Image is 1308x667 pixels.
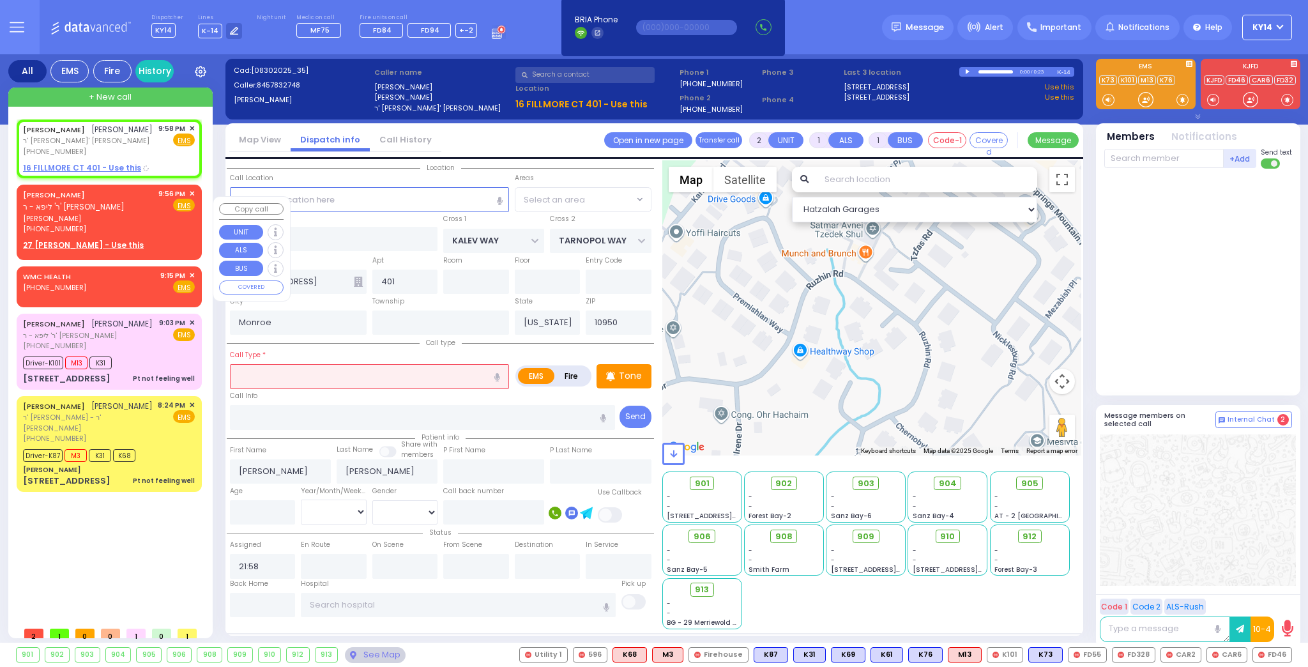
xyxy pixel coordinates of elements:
[257,14,285,22] label: Night unit
[291,134,370,146] a: Dispatch info
[775,477,792,490] span: 902
[152,629,171,638] span: 0
[1261,157,1281,170] label: Turn off text
[573,647,607,663] div: 596
[871,647,903,663] div: BLS
[831,511,872,521] span: Sanz Bay-6
[345,647,405,663] div: See map
[401,450,434,459] span: members
[948,647,982,663] div: ALS
[550,214,575,224] label: Cross 2
[1099,75,1117,85] a: K73
[667,492,671,502] span: -
[939,477,957,490] span: 904
[89,449,111,462] span: K31
[316,648,338,662] div: 913
[688,647,749,663] div: Firehouse
[230,391,257,401] label: Call Info
[1228,415,1275,424] span: Internal Chat
[667,502,671,511] span: -
[189,188,195,199] span: ✕
[1057,67,1074,77] div: K-14
[8,60,47,82] div: All
[23,190,85,200] a: [PERSON_NAME]
[23,401,85,411] a: [PERSON_NAME]
[1104,411,1215,428] h5: Message members on selected call
[126,629,146,638] span: 1
[913,502,916,511] span: -
[374,92,511,103] label: [PERSON_NAME]
[23,213,154,224] span: [PERSON_NAME]
[93,60,132,82] div: Fire
[374,82,511,93] label: [PERSON_NAME]
[669,167,713,192] button: Show street map
[695,477,710,490] span: 901
[1030,65,1033,79] div: /
[1138,75,1156,85] a: M13
[831,647,865,663] div: K69
[443,256,462,266] label: Room
[23,433,86,443] span: [PHONE_NUMBER]
[228,648,252,662] div: 909
[1112,647,1155,663] div: FD328
[908,647,943,663] div: BLS
[1118,22,1169,33] span: Notifications
[994,565,1037,574] span: Forest Bay-3
[75,629,95,638] span: 0
[1164,599,1206,615] button: ALS-Rush
[423,528,458,537] span: Status
[857,530,874,543] span: 909
[23,412,153,433] span: ר' [PERSON_NAME] - ר' [PERSON_NAME]
[515,296,533,307] label: State
[23,224,86,234] span: [PHONE_NUMBER]
[234,65,370,76] label: Cad:
[793,647,826,663] div: BLS
[636,20,737,35] input: (000)000-00000
[1100,599,1129,615] button: Code 1
[844,92,909,103] a: [STREET_ADDRESS]
[91,318,153,329] span: [PERSON_NAME]
[23,356,63,369] span: Driver-K101
[1252,647,1292,663] div: FD46
[23,125,85,135] a: [PERSON_NAME]
[23,162,141,173] u: 16 FILLMORE CT 401 - Use this
[354,277,363,287] span: Other building occupants
[652,647,683,663] div: ALS
[229,134,291,146] a: Map View
[23,272,71,282] a: WMC HEALTH
[1258,652,1265,658] img: red-radio-icon.svg
[575,14,618,26] span: BRIA Phone
[652,647,683,663] div: M3
[23,146,86,157] span: [PHONE_NUMBER]
[1049,369,1075,394] button: Map camera controls
[372,486,397,496] label: Gender
[257,80,300,90] span: 8457832748
[913,565,1033,574] span: [STREET_ADDRESS][PERSON_NAME]
[1049,167,1075,192] button: Toggle fullscreen view
[844,67,959,78] label: Last 3 location
[620,406,651,428] button: Send
[844,82,909,93] a: [STREET_ADDRESS]
[858,477,874,490] span: 903
[1096,63,1196,72] label: EMS
[994,502,998,511] span: -
[667,511,787,521] span: [STREET_ADDRESS][PERSON_NAME]
[133,374,195,383] div: Pt not feeling well
[401,440,437,449] small: Share with
[604,132,692,148] a: Open in new page
[219,203,284,215] button: Copy call
[301,486,367,496] div: Year/Month/Week/Day
[775,530,793,543] span: 908
[1261,148,1292,157] span: Send text
[372,296,404,307] label: Township
[89,91,132,103] span: + New call
[1252,22,1272,33] span: KY14
[1249,75,1273,85] a: CAR6
[370,134,441,146] a: Call History
[443,214,466,224] label: Cross 1
[994,546,998,555] span: -
[831,647,865,663] div: BLS
[871,647,903,663] div: K61
[23,449,63,462] span: Driver-K87
[985,22,1003,33] span: Alert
